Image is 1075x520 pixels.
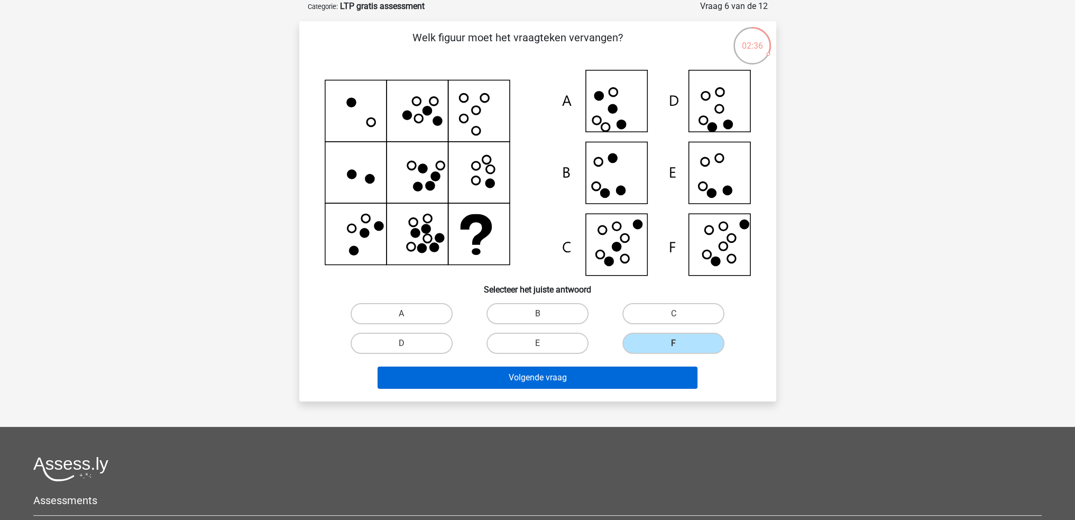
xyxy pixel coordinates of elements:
p: Welk figuur moet het vraagteken vervangen? [316,30,720,61]
h6: Selecteer het juiste antwoord [316,276,759,295]
strong: LTP gratis assessment [340,1,425,11]
h5: Assessments [33,494,1042,507]
label: D [351,333,453,354]
small: Categorie: [308,3,338,11]
button: Volgende vraag [378,367,697,389]
label: F [622,333,724,354]
div: 02:36 [732,26,772,52]
img: Assessly logo [33,457,108,481]
label: A [351,303,453,324]
label: B [486,303,589,324]
label: E [486,333,589,354]
label: C [622,303,724,324]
